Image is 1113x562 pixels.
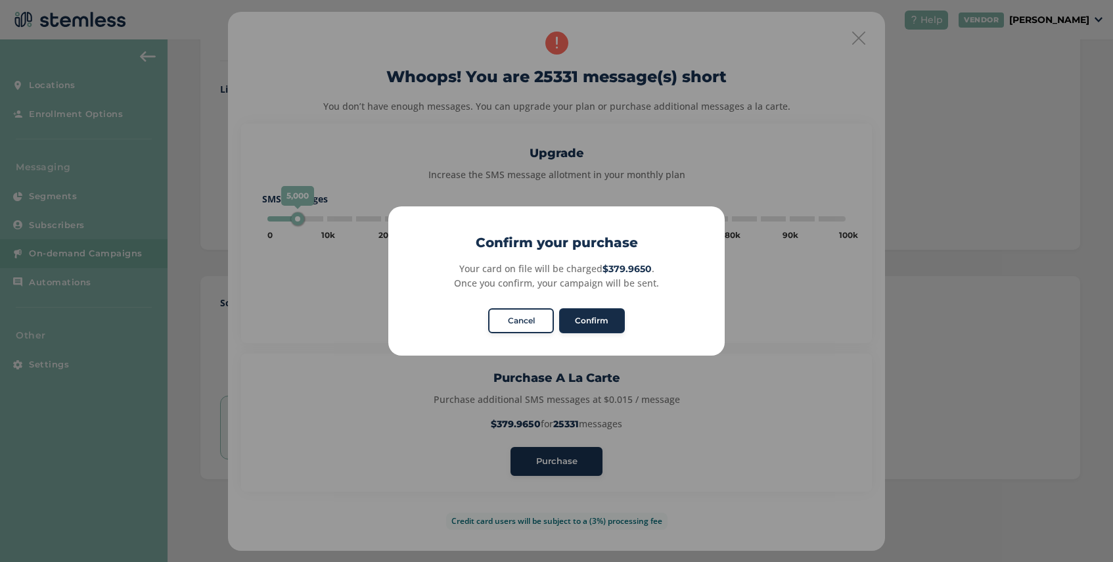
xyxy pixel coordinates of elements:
[388,233,725,252] h2: Confirm your purchase
[559,308,625,333] button: Confirm
[488,308,554,333] button: Cancel
[1047,499,1113,562] iframe: Chat Widget
[403,262,710,290] div: Your card on file will be charged . Once you confirm, your campaign will be sent.
[602,263,652,275] strong: $379.9650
